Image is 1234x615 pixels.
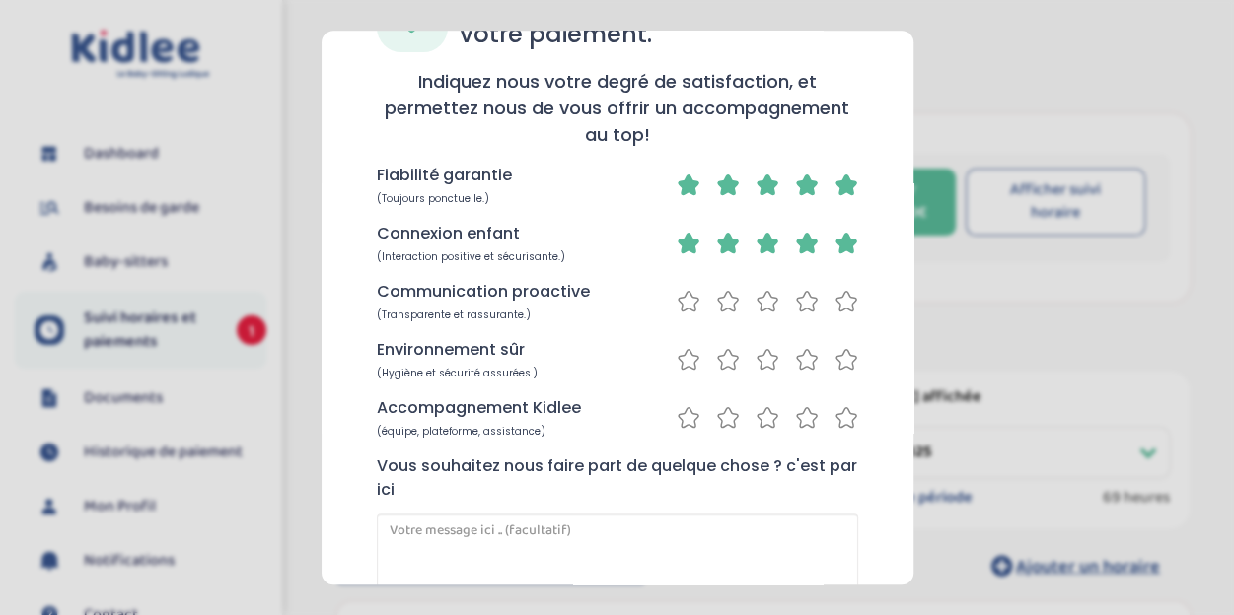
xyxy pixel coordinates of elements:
[377,366,538,380] span: (Hygiène et sécurité assurées.)
[377,280,590,304] p: Communication proactive
[377,191,489,206] span: (Toujours ponctuelle.)
[377,424,545,439] span: (équipe, plateforme, assistance)
[377,249,565,264] span: (Interaction positive et sécurisante.)
[377,222,520,245] p: Connexion enfant
[377,396,581,420] p: Accompagnement Kidlee
[377,338,525,362] p: Environnement sûr
[377,164,512,187] p: Fiabilité garantie
[377,454,858,502] p: Vous souhaitez nous faire part de quelque chose ? c'est par ici
[377,307,531,322] span: (Transparente et rassurante.)
[377,68,858,148] h4: Indiquez nous votre degré de satisfaction, et permettez nous de vous offrir un accompagnement au ...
